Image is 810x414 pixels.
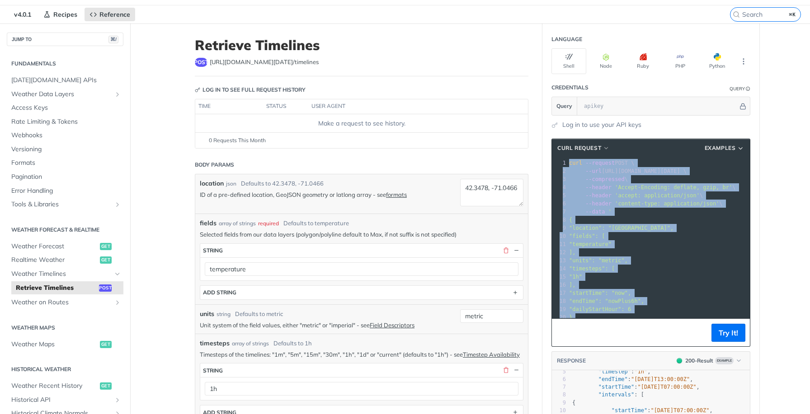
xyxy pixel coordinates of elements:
div: 11 [552,240,567,248]
span: Weather Maps [11,340,98,349]
div: 7 [552,208,567,216]
span: Reference [99,10,130,19]
button: Show subpages for Weather Data Layers [114,91,121,98]
span: --compressed [585,176,625,182]
a: Pagination [7,170,123,184]
span: Weather Timelines [11,270,112,279]
span: --request [585,160,615,166]
a: Weather Forecastget [7,240,123,253]
a: Field Descriptors [370,321,414,329]
div: Log in to see full request history [195,86,306,94]
span: Examples [705,144,736,152]
div: Body Params [195,161,234,169]
div: 8 [552,391,566,399]
div: Defaults to 1h [273,339,312,348]
kbd: ⌘K [787,10,798,19]
span: Example [715,357,734,364]
a: Weather Recent Historyget [7,379,123,393]
div: 16 [552,281,567,289]
div: string [217,310,231,318]
span: Tools & Libraries [11,200,112,209]
button: Python [700,48,735,74]
div: 4 [552,183,567,191]
div: 6 [552,376,566,383]
span: { [572,400,575,406]
span: v4.0.1 [9,8,36,21]
a: [DATE][DOMAIN_NAME] APIs [7,74,123,87]
a: Formats [7,156,123,170]
button: Hide [512,366,520,374]
a: Weather TimelinesHide subpages for Weather Timelines [7,267,123,281]
span: : , [572,384,700,390]
span: Versioning [11,145,121,154]
button: Ruby [626,48,660,74]
span: Historical API [11,395,112,405]
span: [URL][DOMAIN_NAME][DATE] \ [569,168,687,174]
button: Copy to clipboard [556,326,569,340]
span: "startTime" [612,407,647,414]
span: "timesteps": [ [569,265,615,272]
div: 12 [552,248,567,256]
button: RESPONSE [556,356,586,365]
div: 6 [552,200,567,208]
h2: Fundamentals [7,60,123,68]
h1: Retrieve Timelines [195,37,528,53]
div: 7 [552,383,566,391]
span: "startTime": "now", [569,290,631,296]
a: Log in to use your API keys [562,120,641,130]
span: "timestep" [598,368,631,375]
span: 'Accept-Encoding: deflate, gzip, br' [615,184,732,191]
span: Realtime Weather [11,256,98,265]
button: string [200,363,523,377]
div: 10 [552,232,567,240]
div: 20 [552,313,567,321]
a: Tools & LibrariesShow subpages for Tools & Libraries [7,198,123,211]
div: 3 [552,175,567,183]
span: ⌘/ [108,36,118,43]
p: Selected fields from our data layers (polygon/polyline default to Max, if not suffix is not speci... [200,230,523,238]
p: Unit system of the field values, either "metric" or "imperial" - see [200,321,456,329]
span: : , [572,368,651,375]
div: ADD string [203,289,236,296]
span: : , [572,407,713,414]
span: "temperature" [569,241,612,247]
button: PHP [663,48,697,74]
span: Query [556,102,572,110]
span: https://api.tomorrow.io/v4/timelines [210,58,319,67]
h2: Weather Forecast & realtime [7,226,123,234]
button: Query [552,97,577,115]
div: Defaults to 42.3478, -71.0466 [241,179,324,188]
span: Webhooks [11,131,121,140]
button: 200200-ResultExample [672,356,745,365]
div: required [258,219,279,228]
span: --header [585,200,612,207]
span: ], [569,249,575,256]
span: POST \ [569,160,635,166]
a: Weather on RoutesShow subpages for Weather on Routes [7,296,123,309]
span: "intervals" [598,391,634,398]
span: 200 [677,358,682,363]
a: Rate Limiting & Tokens [7,115,123,129]
span: "fields": [ [569,233,605,239]
button: Show subpages for Historical API [114,396,121,404]
svg: More ellipsis [739,57,748,65]
a: Webhooks [7,129,123,142]
div: 8 [552,216,567,224]
span: Weather Recent History [11,381,98,391]
button: string [200,244,523,257]
span: 0 Requests This Month [209,136,266,144]
a: formats [386,191,407,198]
label: units [200,309,214,319]
div: 5 [552,368,566,376]
button: Delete [502,247,510,255]
span: "startTime" [598,384,634,390]
span: \ [569,176,628,182]
span: Pagination [11,172,121,181]
div: Defaults to metric [235,310,283,319]
span: 'accept: application/json' [615,192,700,199]
span: get [100,341,112,348]
span: "endTime": "nowPlus6h", [569,298,644,304]
label: location [200,179,224,188]
span: cURL Request [557,144,601,152]
div: array of strings [219,219,256,228]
